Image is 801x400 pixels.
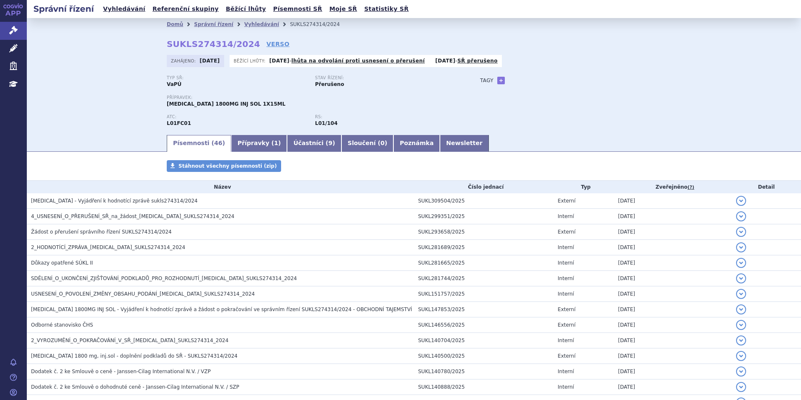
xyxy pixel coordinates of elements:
[558,198,575,204] span: Externí
[414,348,553,364] td: SUKL140500/2025
[435,58,455,64] strong: [DATE]
[440,135,489,152] a: Newsletter
[167,21,183,27] a: Domů
[736,320,746,330] button: detail
[614,333,731,348] td: [DATE]
[414,317,553,333] td: SUKL146556/2025
[414,271,553,286] td: SUKL281744/2025
[266,40,289,48] a: VERSO
[31,291,255,297] span: USNESENÍ_O_POVOLENÍ_ZMĚNY_OBSAHU_PODÁNÍ_DARZALEX_SUKLS274314_2024
[167,81,181,87] strong: VaPÚ
[194,21,233,27] a: Správní řízení
[736,335,746,345] button: detail
[274,140,278,146] span: 1
[178,163,277,169] span: Stáhnout všechny písemnosti (zip)
[31,213,234,219] span: 4_USNESENÍ_O_PŘERUŠENÍ_SŘ_na_žádost_DARZALEX_SUKLS274314_2024
[614,255,731,271] td: [DATE]
[497,77,505,84] a: +
[167,75,307,81] p: Typ SŘ:
[614,271,731,286] td: [DATE]
[614,364,731,379] td: [DATE]
[200,58,220,64] strong: [DATE]
[614,240,731,255] td: [DATE]
[223,3,269,15] a: Běžící lhůty
[31,353,238,359] span: Darzalex 1800 mg, inj.sol - doplnění podkladů do SŘ - SUKLS274314/2024
[736,382,746,392] button: detail
[614,302,731,317] td: [DATE]
[27,3,101,15] h2: Správní řízení
[736,289,746,299] button: detail
[414,302,553,317] td: SUKL147853/2025
[558,229,575,235] span: Externí
[393,135,440,152] a: Poznámka
[328,140,333,146] span: 9
[736,273,746,283] button: detail
[614,181,731,193] th: Zveřejněno
[614,379,731,395] td: [DATE]
[558,213,574,219] span: Interní
[414,364,553,379] td: SUKL140780/2025
[327,3,359,15] a: Moje SŘ
[414,286,553,302] td: SUKL151757/2025
[558,338,574,343] span: Interní
[31,338,228,343] span: 2_VYROZUMĚNÍ_O_POKRAČOVÁNÍ_V_SŘ_DARZALEX_SUKLS274314_2024
[315,81,344,87] strong: Přerušeno
[614,286,731,302] td: [DATE]
[736,242,746,252] button: detail
[271,3,325,15] a: Písemnosti SŘ
[167,114,307,119] p: ATC:
[167,95,463,100] p: Přípravek:
[414,255,553,271] td: SUKL281665/2025
[736,211,746,221] button: detail
[414,181,553,193] th: Číslo jednací
[414,209,553,224] td: SUKL299351/2025
[736,366,746,377] button: detail
[167,39,260,49] strong: SUKLS274314/2024
[292,58,425,64] a: lhůta na odvolání proti usnesení o přerušení
[558,260,574,266] span: Interní
[558,244,574,250] span: Interní
[614,317,731,333] td: [DATE]
[150,3,221,15] a: Referenční skupiny
[315,75,455,81] p: Stav řízení:
[558,353,575,359] span: Externí
[732,181,801,193] th: Detail
[214,140,222,146] span: 46
[31,244,185,250] span: 2_HODNOTÍCÍ_ZPRÁVA_DARZALEX_SUKLS274314_2024
[736,227,746,237] button: detail
[736,351,746,361] button: detail
[315,120,338,126] strong: daratumumab
[414,379,553,395] td: SUKL140888/2025
[558,322,575,328] span: Externí
[558,384,574,390] span: Interní
[269,57,425,64] p: -
[31,384,239,390] span: Dodatek č. 2 ke Smlouvě o dohodnuté ceně - Janssen-Cilag International N.V. / SZP
[31,275,297,281] span: SDĚLENÍ_O_UKONČENÍ_ZJIŠŤOVÁNÍ_PODKLADŮ_PRO_ROZHODNUTÍ_DARZALEX_SUKLS274314_2024
[287,135,341,152] a: Účastníci (9)
[315,114,455,119] p: RS:
[167,135,231,152] a: Písemnosti (46)
[27,181,414,193] th: Název
[558,306,575,312] span: Externí
[244,21,279,27] a: Vyhledávání
[341,135,393,152] a: Sloučení (0)
[435,57,498,64] p: -
[231,135,287,152] a: Přípravky (1)
[614,348,731,364] td: [DATE]
[558,291,574,297] span: Interní
[614,209,731,224] td: [DATE]
[31,322,93,328] span: Odborné stanovisko ČHS
[31,306,412,312] span: DARZALEX 1800MG INJ SOL - Vyjádření k hodnotící zprávě a žádost o pokračování ve správním řízení ...
[234,57,267,64] span: Běžící lhůty:
[362,3,411,15] a: Statistiky SŘ
[414,224,553,240] td: SUKL293658/2025
[269,58,289,64] strong: [DATE]
[480,75,494,86] h3: Tagy
[31,260,93,266] span: Důkazy opatřené SÚKL II
[736,258,746,268] button: detail
[31,369,211,374] span: Dodatek č. 2 ke Smlouvě o ceně - Janssen-Cilag International N.V. / VZP
[171,57,197,64] span: Zahájeno:
[414,333,553,348] td: SUKL140704/2025
[558,369,574,374] span: Interní
[558,275,574,281] span: Interní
